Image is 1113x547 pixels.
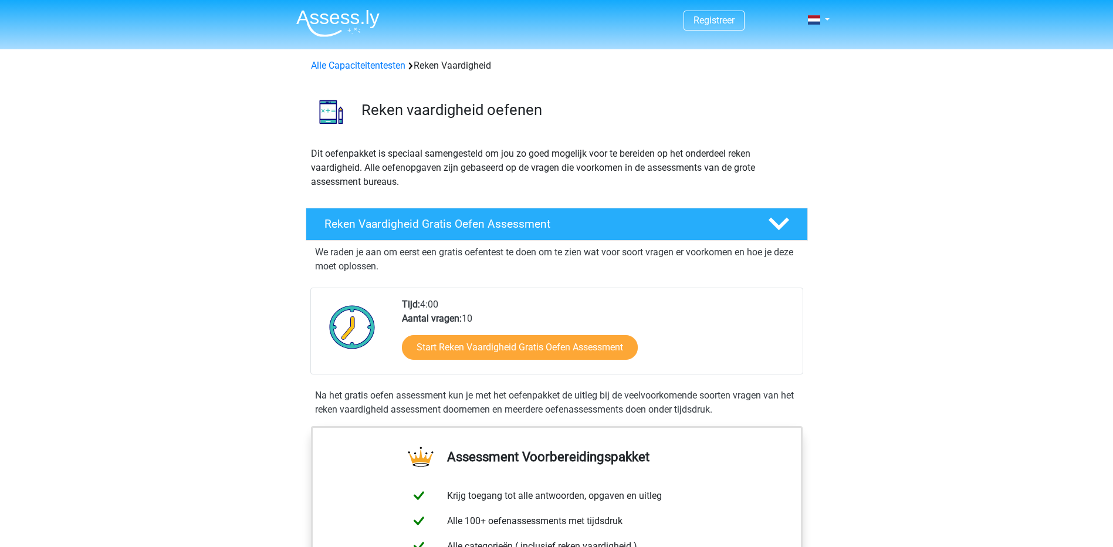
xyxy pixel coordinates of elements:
[306,87,356,137] img: reken vaardigheid
[315,245,799,273] p: We raden je aan om eerst een gratis oefentest te doen om te zien wat voor soort vragen er voorkom...
[323,298,382,356] img: Klok
[310,389,803,417] div: Na het gratis oefen assessment kun je met het oefenpakket de uitleg bij de veelvoorkomende soorte...
[324,217,749,231] h4: Reken Vaardigheid Gratis Oefen Assessment
[306,59,807,73] div: Reken Vaardigheid
[402,335,638,360] a: Start Reken Vaardigheid Gratis Oefen Assessment
[402,299,420,310] b: Tijd:
[311,147,803,189] p: Dit oefenpakket is speciaal samengesteld om jou zo goed mogelijk voor te bereiden op het onderdee...
[311,60,405,71] a: Alle Capaciteitentesten
[693,15,735,26] a: Registreer
[301,208,813,241] a: Reken Vaardigheid Gratis Oefen Assessment
[402,313,462,324] b: Aantal vragen:
[361,101,799,119] h3: Reken vaardigheid oefenen
[296,9,380,37] img: Assessly
[393,298,802,374] div: 4:00 10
